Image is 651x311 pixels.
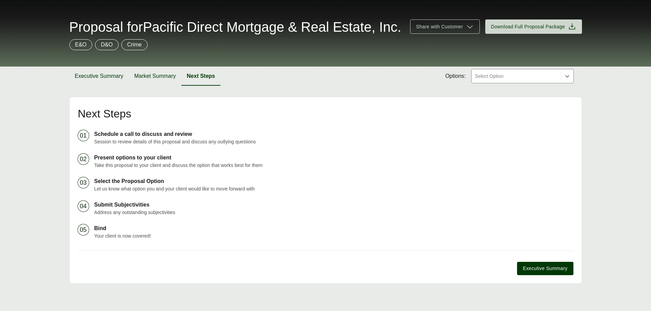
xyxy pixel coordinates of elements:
button: Next Steps [181,67,221,86]
p: Session to review details of this proposal and discuss any outlying questions [94,138,573,145]
span: Proposal for Pacific Direct Mortgage & Real Estate, Inc. [69,20,402,34]
button: Executive Summary [517,262,573,275]
button: Share with Customer [410,19,479,34]
p: Select the Proposal Option [94,177,573,185]
p: Submit Subjectivities [94,201,573,209]
p: Take this proposal to your client and discuss the option that works best for them [94,162,573,169]
p: E&O [75,41,87,49]
span: Share with Customer [416,23,463,30]
p: Crime [127,41,142,49]
p: Bind [94,224,573,232]
span: Executive Summary [523,265,567,272]
button: Market Summary [129,67,181,86]
p: Your client is now covered! [94,232,573,240]
p: Address any outstanding subjectivities [94,209,573,216]
span: Download Full Proposal Package [491,23,565,30]
p: Present options to your client [94,154,573,162]
h2: Next Steps [78,108,573,119]
p: Let us know what option you and your client would like to move forward with [94,185,573,193]
p: D&O [101,41,113,49]
button: Download Full Proposal Package [485,19,582,34]
p: Schedule a call to discuss and review [94,130,573,138]
button: Executive Summary [69,67,129,86]
span: Options: [445,72,466,80]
